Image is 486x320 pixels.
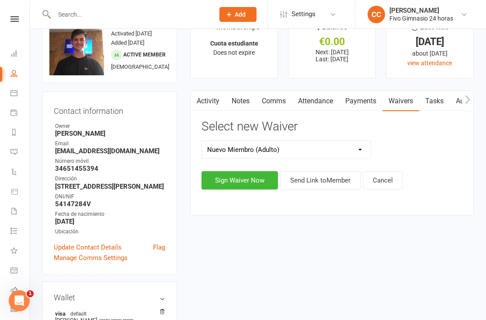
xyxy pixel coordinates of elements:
h3: Select new Waiver [201,120,462,134]
strong: [PERSON_NAME] [55,130,165,137]
p: Next: [DATE] Last: [DATE] [296,49,368,63]
a: Roll call kiosk mode [10,281,30,301]
strong: visa [55,310,161,317]
i: ✓ [208,23,214,32]
a: Reports [10,123,30,143]
a: What's New [10,242,30,261]
button: Cancel [363,171,403,190]
a: Attendance [292,91,339,111]
div: [DATE] [394,37,465,46]
span: 1 [27,290,34,297]
a: People [10,64,30,84]
div: Email [55,140,165,148]
span: Active member [123,52,166,58]
div: €0.00 [296,37,368,46]
strong: [DATE] [55,218,165,225]
a: Notes [226,91,256,111]
div: Owner [55,122,165,130]
strong: 34651455394 [55,165,165,172]
span: default [68,310,89,317]
strong: [EMAIL_ADDRESS][DOMAIN_NAME] [55,147,165,155]
time: Added [DATE] [111,39,144,46]
div: CC [368,6,385,23]
button: Add [219,7,257,22]
div: Ubicación [55,228,165,236]
button: Sign Waiver Now [201,171,278,190]
div: Número móvil [55,157,165,165]
h3: Contact information [54,103,165,116]
iframe: Intercom live chat [9,290,30,311]
strong: Cuota estudiante [210,40,258,47]
div: [PERSON_NAME] [389,7,453,14]
div: Dirección [55,175,165,183]
a: General attendance kiosk mode [10,261,30,281]
a: Payments [10,104,30,123]
strong: 54147284V [55,200,165,208]
a: Activity [191,91,226,111]
time: Activated [DATE] [111,30,152,37]
div: Memberships [208,21,260,38]
a: Dashboard [10,45,30,64]
div: about [DATE] [394,49,465,58]
div: $ Balance [316,21,347,37]
a: view attendance [407,60,452,67]
img: image1620670841.png [49,21,104,75]
div: Last visit [412,21,448,37]
a: Product Sales [10,183,30,202]
input: Search... [52,8,208,21]
button: Send Link toMember [280,171,361,190]
a: Manage Comms Settings [54,253,128,263]
a: Payments [339,91,382,111]
div: DNI/NIF [55,193,165,201]
h3: Wallet [54,293,165,302]
a: Tasks [419,91,450,111]
span: Settings [292,4,316,24]
a: Waivers [382,91,419,111]
a: Comms [256,91,292,111]
a: Flag [153,242,165,253]
span: [DEMOGRAPHIC_DATA] [111,63,169,70]
a: Calendar [10,84,30,104]
span: Does not expire [213,49,255,56]
div: Fivo Gimnasio 24 horas [389,14,453,22]
div: Fecha de nacimiento [55,210,165,218]
span: Add [235,11,246,18]
strong: [STREET_ADDRESS][PERSON_NAME] [55,183,165,190]
a: Update Contact Details [54,242,121,253]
